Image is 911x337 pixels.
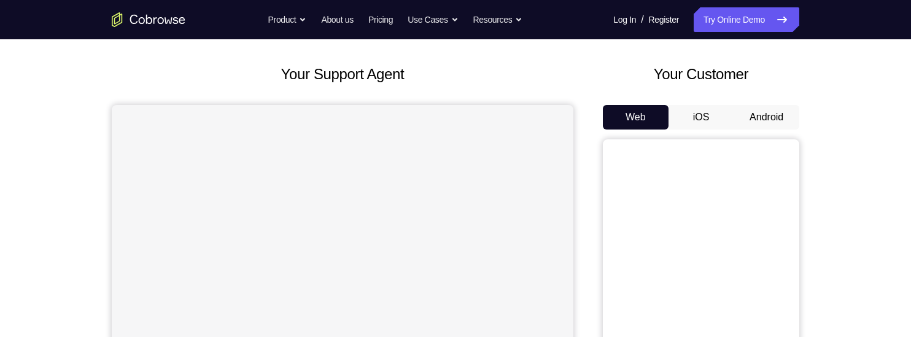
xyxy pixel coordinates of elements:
[408,7,458,32] button: Use Cases
[473,7,523,32] button: Resources
[649,7,679,32] a: Register
[694,7,799,32] a: Try Online Demo
[613,7,636,32] a: Log In
[734,105,799,130] button: Android
[603,105,669,130] button: Web
[368,7,393,32] a: Pricing
[641,12,643,27] span: /
[669,105,734,130] button: iOS
[321,7,353,32] a: About us
[112,63,573,85] h2: Your Support Agent
[603,63,799,85] h2: Your Customer
[112,12,185,27] a: Go to the home page
[268,7,307,32] button: Product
